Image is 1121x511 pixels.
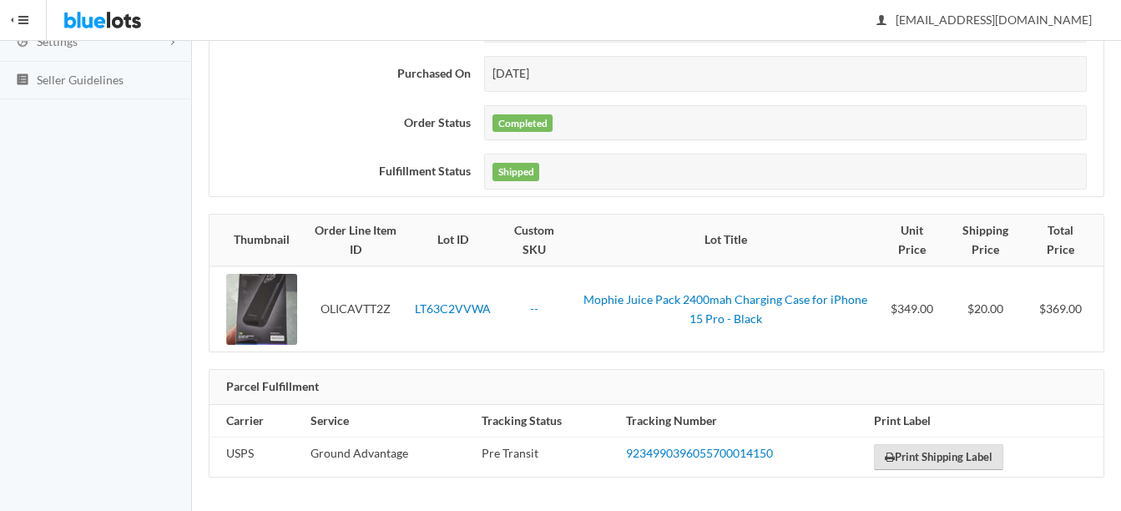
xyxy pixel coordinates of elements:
[880,215,944,266] th: Unit Price
[210,438,304,478] td: USPS
[475,405,619,438] th: Tracking Status
[497,215,572,266] th: Custom SKU
[304,215,408,266] th: Order Line Item ID
[1027,215,1103,266] th: Total Price
[867,405,1103,438] th: Print Label
[210,215,304,266] th: Thumbnail
[571,215,880,266] th: Lot Title
[619,405,867,438] th: Tracking Number
[877,13,1092,27] span: [EMAIL_ADDRESS][DOMAIN_NAME]
[484,56,1087,92] div: [DATE]
[530,301,538,316] a: --
[210,147,477,196] th: Fulfillment Status
[944,266,1028,352] td: $20.00
[408,215,497,266] th: Lot ID
[304,266,408,352] td: OLICAVTT2Z
[415,301,491,316] a: LT63C2VVWA
[210,405,304,438] th: Carrier
[475,438,619,478] td: Pre Transit
[210,99,477,148] th: Order Status
[492,163,539,181] label: Shipped
[944,215,1028,266] th: Shipping Price
[37,73,124,87] span: Seller Guidelines
[1027,266,1103,352] td: $369.00
[880,266,944,352] td: $349.00
[210,370,1103,405] div: Parcel Fulfillment
[873,13,890,29] ion-icon: person
[583,292,867,326] a: Mophie Juice Pack 2400mah Charging Case for iPhone 15 Pro - Black
[14,35,31,51] ion-icon: cog
[37,34,78,48] span: Settings
[210,49,477,99] th: Purchased On
[304,438,476,478] td: Ground Advantage
[14,73,31,89] ion-icon: list box
[304,405,476,438] th: Service
[874,444,1003,470] a: Print Shipping Label
[626,446,773,460] a: 9234990396055700014150
[492,114,553,133] label: Completed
